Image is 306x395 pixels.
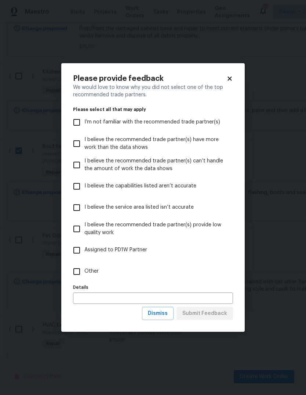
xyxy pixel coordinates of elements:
span: I’m not familiar with the recommended trade partner(s) [84,118,220,126]
span: Dismiss [148,309,168,318]
div: We would love to know why you did not select one of the top recommended trade partners. [73,84,233,98]
span: I believe the capabilities listed aren’t accurate [84,182,196,190]
span: Other [84,267,99,275]
h2: Please provide feedback [73,75,226,82]
label: Details [73,285,233,290]
button: Dismiss [142,307,174,320]
span: I believe the recommended trade partner(s) provide low quality work [84,221,227,237]
span: I believe the recommended trade partner(s) have more work than the data shows [84,136,227,151]
span: I believe the recommended trade partner(s) can’t handle the amount of work the data shows [84,157,227,173]
span: I believe the service area listed isn’t accurate [84,204,194,211]
legend: Please select all that may apply [73,107,233,112]
span: Assigned to PD1W Partner [84,246,147,254]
